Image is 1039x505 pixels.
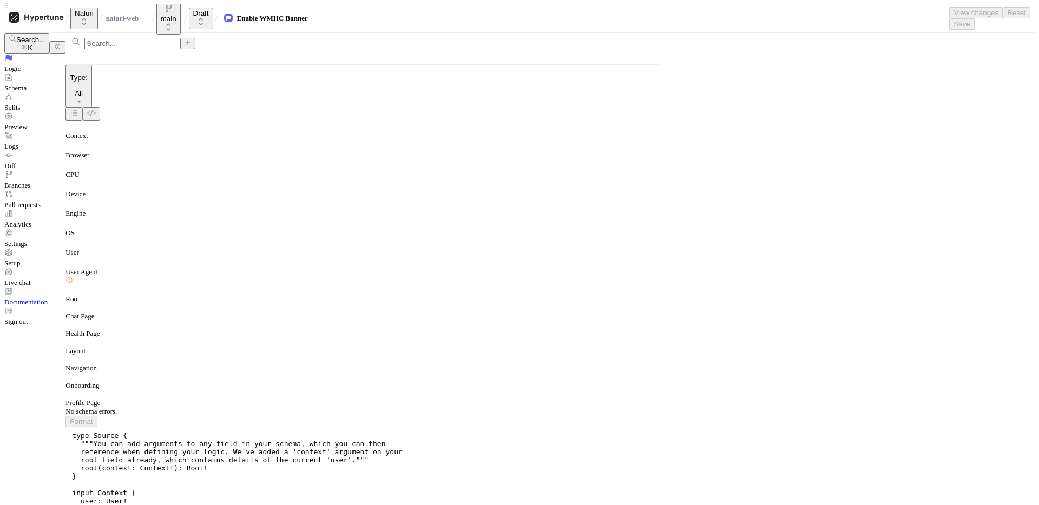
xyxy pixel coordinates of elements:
[84,38,180,49] input: Search...
[65,151,659,160] div: Browser
[65,427,659,484] textarea: type Source { """ You can add arguments to any field in your schema, which you can then reference...
[1007,9,1026,17] span: Reset
[4,84,65,92] div: Schema
[65,268,659,276] div: User Agent
[65,347,659,355] div: Layout
[65,295,659,303] div: Root
[4,33,49,54] button: Search...K
[4,240,65,248] div: Settings
[65,398,659,407] div: Profile Page
[4,142,65,151] div: Logs
[65,407,117,416] div: No schema errors.
[16,36,45,44] span: Search...
[4,317,65,326] div: Sign out
[4,64,65,73] div: Logic
[65,364,659,373] div: Navigation
[65,229,659,237] div: OS
[4,162,65,170] div: Diff
[4,220,65,229] div: Analytics
[70,417,93,426] span: Format
[65,329,659,338] div: Health Page
[106,14,139,22] span: naluri-web
[1003,7,1030,18] button: Reset
[65,131,659,140] div: Context
[65,416,97,427] button: Format
[70,89,88,97] div: All
[4,103,65,112] div: Splits
[4,259,65,268] div: Setup
[65,312,659,321] div: Chat Page
[65,170,659,179] div: CPU
[4,278,65,287] div: Live chat
[4,181,65,190] div: Branches
[4,201,65,209] div: Pull requests
[65,209,659,218] div: Engine
[189,8,213,29] button: Draft
[70,8,98,29] button: Naluri
[193,9,209,17] div: Draft
[65,65,92,107] button: Type: All
[953,9,998,17] span: View changes
[156,3,181,35] button: main
[70,74,88,82] p: Type:
[237,13,308,24] div: Enable WMHC Banner
[65,248,659,257] div: User
[949,7,1003,18] button: View changes
[9,44,45,52] div: K
[949,18,974,30] button: Save
[4,123,65,131] div: Preview
[65,190,659,198] div: Device
[4,298,65,307] div: Documentation
[161,15,176,23] div: main
[953,20,970,28] span: Save
[4,287,65,307] a: Documentation
[65,381,659,390] div: Onboarding
[75,9,94,17] div: Naluri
